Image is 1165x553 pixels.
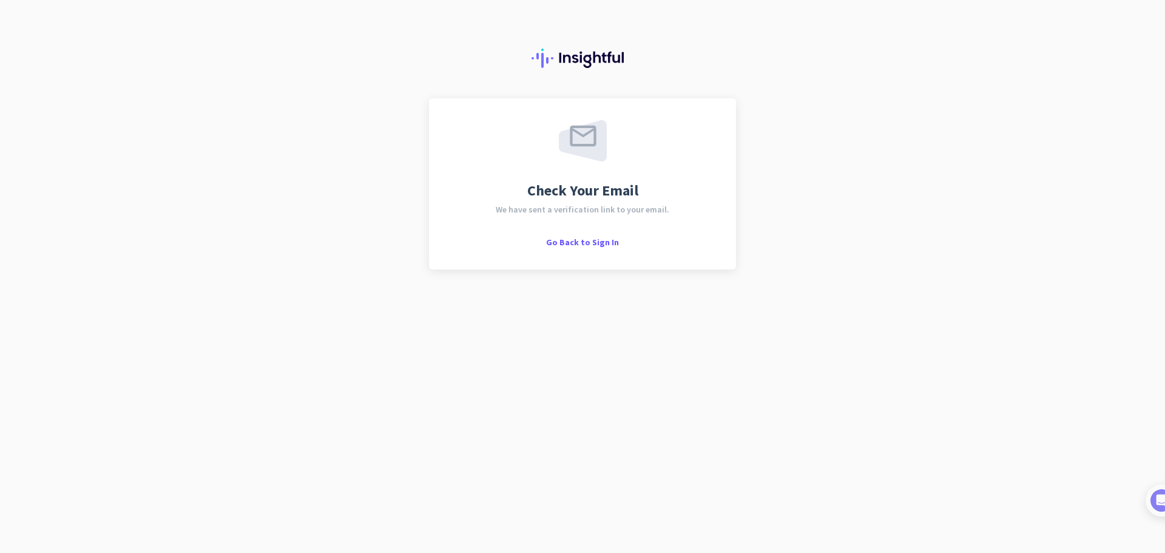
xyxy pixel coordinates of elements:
[532,49,633,68] img: Insightful
[527,183,638,198] span: Check Your Email
[559,120,607,161] img: email-sent
[496,205,669,214] span: We have sent a verification link to your email.
[546,237,619,248] span: Go Back to Sign In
